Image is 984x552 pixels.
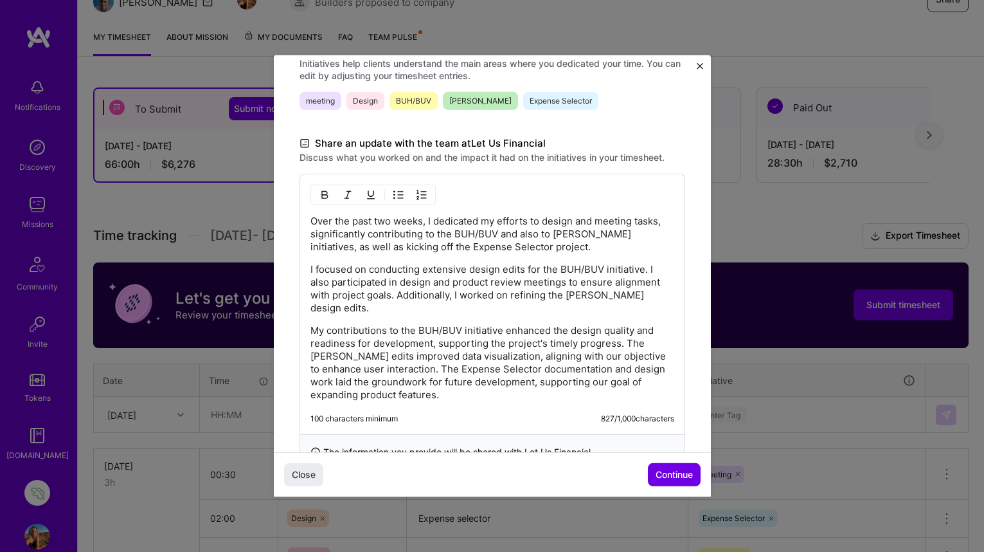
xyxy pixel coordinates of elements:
[300,57,685,82] label: Initiatives help clients understand the main areas where you dedicated your time. You can edit by...
[393,190,404,200] img: UL
[346,92,384,110] span: Design
[310,414,398,424] div: 100 characters minimum
[601,414,674,424] div: 827 / 1,000 characters
[310,215,674,253] p: Over the past two weeks, I dedicated my efforts to design and meeting tasks, significantly contri...
[319,190,330,200] img: Bold
[523,92,598,110] span: Expense Selector
[384,187,385,203] img: Divider
[310,324,674,401] p: My contributions to the BUH/BUV initiative enhanced the design quality and readiness for developm...
[648,463,701,486] button: Continue
[343,190,353,200] img: Italic
[292,468,316,481] span: Close
[656,468,693,481] span: Continue
[300,136,685,151] label: Share an update with the team at Let Us Financial
[416,190,427,200] img: OL
[366,190,376,200] img: Underline
[310,263,674,315] p: I focused on conducting extensive design edits for the BUH/BUV initiative. I also participated in...
[389,92,438,110] span: BUH/BUV
[697,63,703,77] button: Close
[300,136,310,151] i: icon DocumentBlack
[443,92,518,110] span: [PERSON_NAME]
[300,92,341,110] span: meeting
[310,445,321,459] i: icon InfoBlack
[300,151,685,163] label: Discuss what you worked on and the impact it had on the initiatives in your timesheet.
[284,463,323,486] button: Close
